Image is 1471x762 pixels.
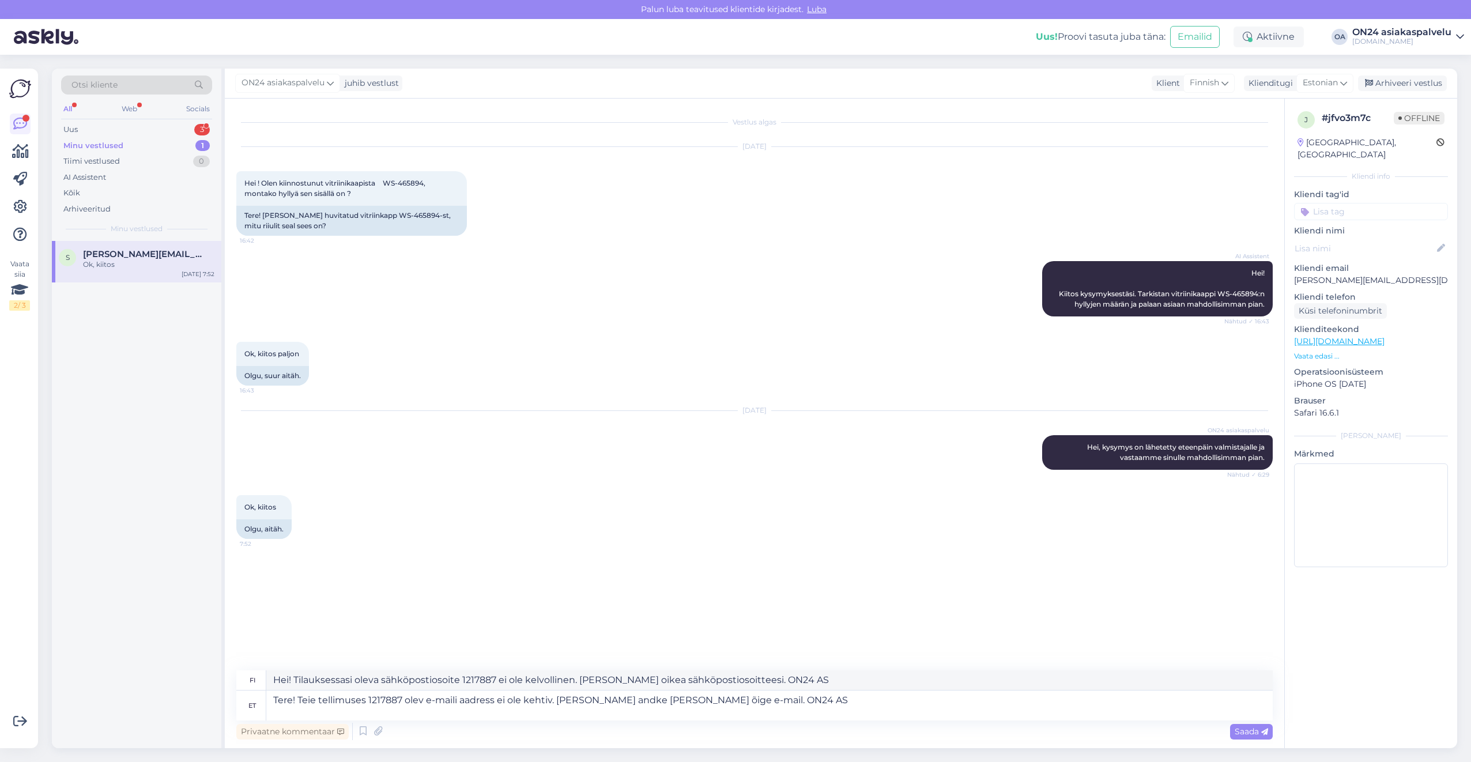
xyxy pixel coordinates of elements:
[1226,252,1269,261] span: AI Assistent
[1294,171,1448,182] div: Kliendi info
[1036,30,1166,44] div: Proovi tasuta juba täna:
[1294,336,1385,346] a: [URL][DOMAIN_NAME]
[1294,203,1448,220] input: Lisa tag
[1294,431,1448,441] div: [PERSON_NAME]
[83,259,214,270] div: Ok, kiitos
[244,179,427,198] span: Hei ! Olen kiinnostunut vitriinikaapista WS-465894, montako hyllyä sen sisällä on ?
[1294,262,1448,274] p: Kliendi email
[1224,317,1269,326] span: Nähtud ✓ 16:43
[119,101,139,116] div: Web
[9,78,31,100] img: Askly Logo
[236,366,309,386] div: Olgu, suur aitäh.
[1294,303,1387,319] div: Küsi telefoninumbrit
[63,203,111,215] div: Arhiveeritud
[1352,37,1451,46] div: [DOMAIN_NAME]
[1295,242,1435,255] input: Lisa nimi
[1234,27,1304,47] div: Aktiivne
[1352,28,1464,46] a: ON24 asiakaspalvelu[DOMAIN_NAME]
[63,156,120,167] div: Tiimi vestlused
[1294,188,1448,201] p: Kliendi tag'id
[1298,137,1436,161] div: [GEOGRAPHIC_DATA], [GEOGRAPHIC_DATA]
[1294,274,1448,286] p: [PERSON_NAME][EMAIL_ADDRESS][DOMAIN_NAME]
[236,405,1273,416] div: [DATE]
[1304,115,1308,124] span: j
[1294,407,1448,419] p: Safari 16.6.1
[1294,351,1448,361] p: Vaata edasi ...
[1394,112,1444,125] span: Offline
[244,349,299,358] span: Ok, kiitos paljon
[63,124,78,135] div: Uus
[804,4,830,14] span: Luba
[194,124,210,135] div: 3
[66,253,70,262] span: s
[1294,323,1448,335] p: Klienditeekond
[1226,470,1269,479] span: Nähtud ✓ 6:29
[61,101,74,116] div: All
[266,670,1273,690] textarea: Hei! Tilauksessasi oleva sähköpostiosoite 1217887 ei ole kelvollinen. [PERSON_NAME] oikea sähköpo...
[1170,26,1220,48] button: Emailid
[193,156,210,167] div: 0
[236,724,349,740] div: Privaatne kommentaar
[242,77,325,89] span: ON24 asiakaspalvelu
[236,519,292,539] div: Olgu, aitäh.
[244,503,276,511] span: Ok, kiitos
[1294,448,1448,460] p: Märkmed
[111,224,163,234] span: Minu vestlused
[236,206,467,236] div: Tere! [PERSON_NAME] huvitatud vitriinkapp WS-465894-st, mitu riiulit seal sees on?
[1322,111,1394,125] div: # jfvo3m7c
[71,79,118,91] span: Otsi kliente
[1303,77,1338,89] span: Estonian
[1294,366,1448,378] p: Operatsioonisüsteem
[1152,77,1180,89] div: Klient
[236,117,1273,127] div: Vestlus algas
[182,270,214,278] div: [DATE] 7:52
[1235,726,1268,737] span: Saada
[1036,31,1058,42] b: Uus!
[9,300,30,311] div: 2 / 3
[1332,29,1348,45] div: OA
[9,259,30,311] div: Vaata siia
[250,670,255,690] div: fi
[63,172,106,183] div: AI Assistent
[248,696,256,715] div: et
[63,140,123,152] div: Minu vestlused
[1087,443,1266,462] span: Hei, kysymys on lähetetty eteenpäin valmistajalle ja vastaamme sinulle mahdollisimman pian.
[1294,395,1448,407] p: Brauser
[184,101,212,116] div: Socials
[1244,77,1293,89] div: Klienditugi
[1294,225,1448,237] p: Kliendi nimi
[1208,426,1269,435] span: ON24 asiakaspalvelu
[240,540,283,548] span: 7:52
[240,236,283,245] span: 16:42
[266,691,1273,720] textarea: Tere! Teie tellimuses 1217887 olev e-maili aadress ei ole kehtiv. [PERSON_NAME] andke [PERSON_NAM...
[240,386,283,395] span: 16:43
[1358,76,1447,91] div: Arhiveeri vestlus
[1352,28,1451,37] div: ON24 asiakaspalvelu
[1294,291,1448,303] p: Kliendi telefon
[1190,77,1219,89] span: Finnish
[236,141,1273,152] div: [DATE]
[195,140,210,152] div: 1
[83,249,203,259] span: svetlana_bunina@yahoo.com
[63,187,80,199] div: Kõik
[340,77,399,89] div: juhib vestlust
[1294,378,1448,390] p: iPhone OS [DATE]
